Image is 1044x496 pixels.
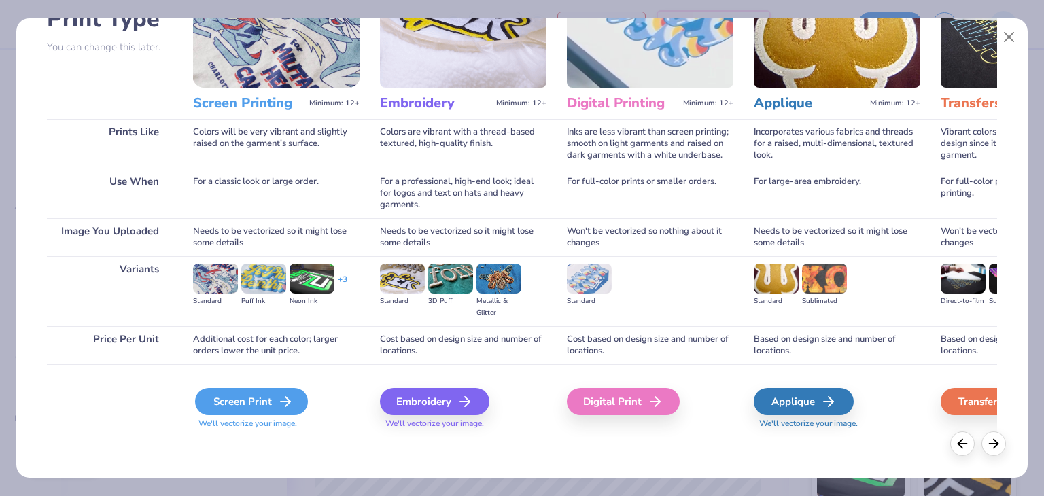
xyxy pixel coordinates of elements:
[47,326,173,364] div: Price Per Unit
[989,264,1034,294] img: Supacolor
[380,418,546,429] span: We'll vectorize your image.
[241,296,286,307] div: Puff Ink
[476,296,521,319] div: Metallic & Glitter
[193,264,238,294] img: Standard
[870,99,920,108] span: Minimum: 12+
[754,94,865,112] h3: Applique
[567,264,612,294] img: Standard
[428,264,473,294] img: 3D Puff
[47,41,173,53] p: You can change this later.
[193,418,360,429] span: We'll vectorize your image.
[380,388,489,415] div: Embroidery
[996,24,1022,50] button: Close
[567,218,733,256] div: Won't be vectorized so nothing about it changes
[380,119,546,169] div: Colors are vibrant with a thread-based textured, high-quality finish.
[567,326,733,364] div: Cost based on design size and number of locations.
[754,218,920,256] div: Needs to be vectorized so it might lose some details
[380,326,546,364] div: Cost based on design size and number of locations.
[754,119,920,169] div: Incorporates various fabrics and threads for a raised, multi-dimensional, textured look.
[380,264,425,294] img: Standard
[195,388,308,415] div: Screen Print
[193,169,360,218] div: For a classic look or large order.
[567,94,678,112] h3: Digital Printing
[802,264,847,294] img: Sublimated
[567,119,733,169] div: Inks are less vibrant than screen printing; smooth on light garments and raised on dark garments ...
[47,256,173,326] div: Variants
[380,296,425,307] div: Standard
[941,296,986,307] div: Direct-to-film
[193,218,360,256] div: Needs to be vectorized so it might lose some details
[193,94,304,112] h3: Screen Printing
[290,264,334,294] img: Neon Ink
[802,296,847,307] div: Sublimated
[989,296,1034,307] div: Supacolor
[338,274,347,297] div: + 3
[193,326,360,364] div: Additional cost for each color; larger orders lower the unit price.
[754,388,854,415] div: Applique
[496,99,546,108] span: Minimum: 12+
[567,169,733,218] div: For full-color prints or smaller orders.
[47,218,173,256] div: Image You Uploaded
[380,218,546,256] div: Needs to be vectorized so it might lose some details
[309,99,360,108] span: Minimum: 12+
[47,119,173,169] div: Prints Like
[567,296,612,307] div: Standard
[380,94,491,112] h3: Embroidery
[754,169,920,218] div: For large-area embroidery.
[941,388,1041,415] div: Transfers
[290,296,334,307] div: Neon Ink
[241,264,286,294] img: Puff Ink
[754,296,799,307] div: Standard
[567,388,680,415] div: Digital Print
[754,418,920,429] span: We'll vectorize your image.
[193,119,360,169] div: Colors will be very vibrant and slightly raised on the garment's surface.
[754,264,799,294] img: Standard
[428,296,473,307] div: 3D Puff
[683,99,733,108] span: Minimum: 12+
[380,169,546,218] div: For a professional, high-end look; ideal for logos and text on hats and heavy garments.
[941,264,986,294] img: Direct-to-film
[193,296,238,307] div: Standard
[476,264,521,294] img: Metallic & Glitter
[754,326,920,364] div: Based on design size and number of locations.
[47,169,173,218] div: Use When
